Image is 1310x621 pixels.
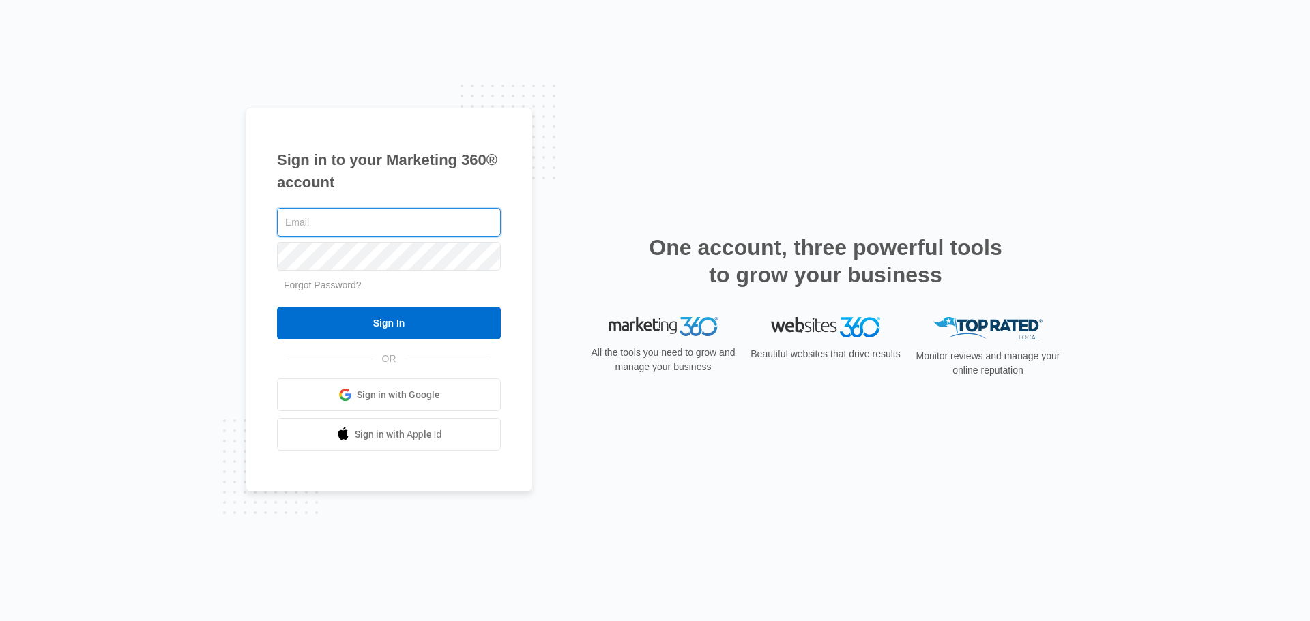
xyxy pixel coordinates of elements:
input: Email [277,208,501,237]
img: Marketing 360 [609,317,718,336]
a: Sign in with Apple Id [277,418,501,451]
img: Top Rated Local [933,317,1043,339]
h2: One account, three powerful tools to grow your business [645,234,1006,288]
p: All the tools you need to grow and manage your business [587,346,740,374]
a: Forgot Password? [284,279,362,290]
span: Sign in with Apple Id [355,427,442,442]
img: Websites 360 [771,317,880,337]
p: Monitor reviews and manage your online reputation [912,349,1064,378]
span: Sign in with Google [357,388,440,402]
h1: Sign in to your Marketing 360® account [277,149,501,194]
a: Sign in with Google [277,378,501,411]
span: OR [373,352,406,366]
input: Sign In [277,307,501,339]
p: Beautiful websites that drive results [749,347,902,361]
